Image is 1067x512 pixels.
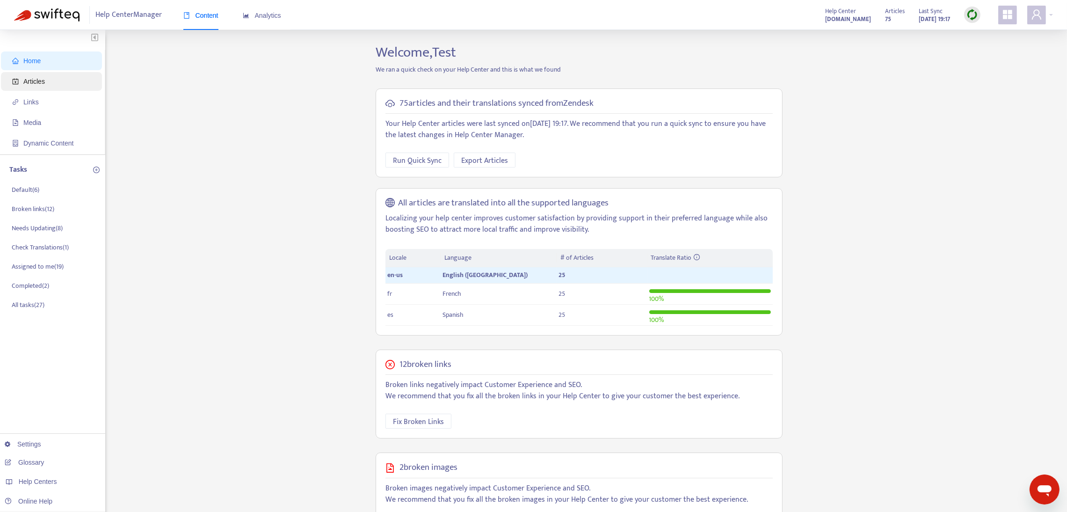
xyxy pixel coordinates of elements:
[1030,475,1060,505] iframe: Button to launch messaging window
[454,153,515,168] button: Export Articles
[385,153,449,168] button: Run Quick Sync
[12,223,63,233] p: Needs Updating ( 8 )
[919,6,943,16] span: Last Sync
[387,288,392,299] span: fr
[385,118,773,141] p: Your Help Center articles were last synced on [DATE] 19:17 . We recommend that you run a quick sy...
[385,463,395,473] span: file-image
[387,270,403,280] span: en-us
[5,440,41,448] a: Settings
[399,98,594,109] h5: 75 articles and their translations synced from Zendesk
[825,14,871,24] a: [DOMAIN_NAME]
[966,9,978,21] img: sync.dc5367851b00ba804db3.png
[12,262,64,271] p: Assigned to me ( 19 )
[183,12,190,19] span: book
[23,139,73,147] span: Dynamic Content
[443,270,528,280] span: English ([GEOGRAPHIC_DATA])
[559,309,565,320] span: 25
[919,14,950,24] strong: [DATE] 19:17
[12,204,54,214] p: Broken links ( 12 )
[393,155,442,167] span: Run Quick Sync
[12,78,19,85] span: account-book
[12,140,19,146] span: container
[12,58,19,64] span: home
[243,12,281,19] span: Analytics
[559,270,565,280] span: 25
[399,462,457,473] h5: 2 broken images
[23,57,41,65] span: Home
[885,6,905,16] span: Articles
[369,65,790,74] p: We ran a quick check on your Help Center and this is what we found
[649,293,664,304] span: 100 %
[385,380,773,402] p: Broken links negatively impact Customer Experience and SEO. We recommend that you fix all the bro...
[385,213,773,235] p: Localizing your help center improves customer satisfaction by providing support in their preferre...
[885,14,891,24] strong: 75
[393,416,444,428] span: Fix Broken Links
[5,497,52,505] a: Online Help
[649,315,664,325] span: 100 %
[461,155,508,167] span: Export Articles
[651,253,769,263] div: Translate Ratio
[1031,9,1042,20] span: user
[443,309,464,320] span: Spanish
[385,414,451,429] button: Fix Broken Links
[243,12,249,19] span: area-chart
[385,249,441,267] th: Locale
[19,478,57,485] span: Help Centers
[183,12,218,19] span: Content
[93,167,100,173] span: plus-circle
[385,360,395,369] span: close-circle
[441,249,557,267] th: Language
[12,99,19,105] span: link
[23,78,45,85] span: Articles
[825,6,856,16] span: Help Center
[387,309,393,320] span: es
[376,41,456,64] span: Welcome, Test
[5,459,44,466] a: Glossary
[385,483,773,505] p: Broken images negatively impact Customer Experience and SEO. We recommend that you fix all the br...
[12,119,19,126] span: file-image
[14,8,80,22] img: Swifteq
[399,359,451,370] h5: 12 broken links
[96,6,162,24] span: Help Center Manager
[559,288,565,299] span: 25
[399,198,609,209] h5: All articles are translated into all the supported languages
[1002,9,1013,20] span: appstore
[23,98,39,106] span: Links
[9,164,27,176] p: Tasks
[385,99,395,108] span: cloud-sync
[557,249,647,267] th: # of Articles
[12,300,44,310] p: All tasks ( 27 )
[12,281,49,291] p: Completed ( 2 )
[23,119,41,126] span: Media
[12,185,39,195] p: Default ( 6 )
[443,288,461,299] span: French
[385,198,395,209] span: global
[12,242,69,252] p: Check Translations ( 1 )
